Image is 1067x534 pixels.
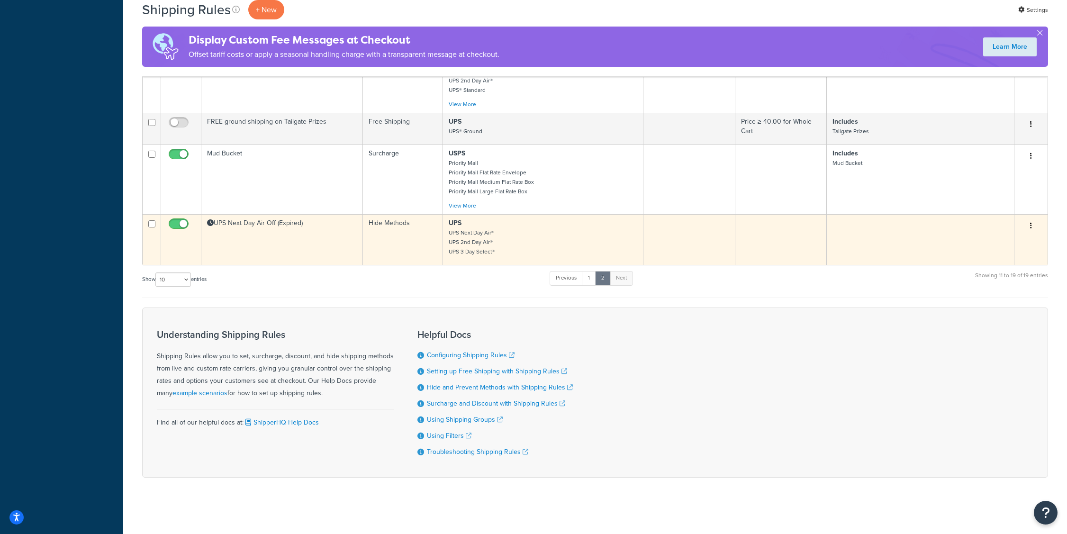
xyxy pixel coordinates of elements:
[201,214,363,265] td: UPS Next Day Air Off (Expired)
[142,272,207,287] label: Show entries
[449,228,495,256] small: UPS Next Day Air® UPS 2nd Day Air® UPS 3 Day Select®
[1034,501,1058,525] button: Open Resource Center
[449,159,534,196] small: Priority Mail Priority Mail Flat Rate Envelope Priority Mail Medium Flat Rate Box Priority Mail L...
[427,382,573,392] a: Hide and Prevent Methods with Shipping Rules
[427,431,471,441] a: Using Filters
[363,145,443,214] td: Surcharge
[595,271,611,285] a: 2
[244,417,319,427] a: ShipperHQ Help Docs
[427,366,567,376] a: Setting up Free Shipping with Shipping Rules
[172,388,227,398] a: example scenarios
[363,43,443,113] td: Hide Methods
[157,329,394,399] div: Shipping Rules allow you to set, surcharge, discount, and hide shipping methods from live and cus...
[142,0,231,19] h1: Shipping Rules
[201,145,363,214] td: Mud Bucket
[201,113,363,145] td: FREE ground shipping on Tailgate Prizes
[363,113,443,145] td: Free Shipping
[449,117,461,127] strong: UPS
[189,32,499,48] h4: Display Custom Fee Messages at Checkout
[142,27,189,67] img: duties-banner-06bc72dcb5fe05cb3f9472aba00be2ae8eb53ab6f0d8bb03d382ba314ac3c341.png
[735,43,827,113] td: Quantity ≥ 4 for Everything in Shipping Group
[427,447,528,457] a: Troubleshooting Shipping Rules
[201,43,363,113] td: Orange Blanket Canister Hide when Quantity is more than 4
[417,329,573,340] h3: Helpful Docs
[449,127,482,136] small: UPS® Ground
[832,117,858,127] strong: Includes
[155,272,191,287] select: Showentries
[449,201,476,210] a: View More
[983,37,1037,56] a: Learn More
[189,48,499,61] p: Offset tariff costs or apply a seasonal handling charge with a transparent message at checkout.
[832,127,869,136] small: Tailgate Prizes
[550,271,583,285] a: Previous
[427,350,515,360] a: Configuring Shipping Rules
[975,270,1048,290] div: Showing 11 to 19 of 19 entries
[449,218,461,228] strong: UPS
[449,148,465,158] strong: USPS
[832,148,858,158] strong: Includes
[610,271,633,285] a: Next
[735,113,827,145] td: Price ≥ 40.00 for Whole Cart
[157,329,394,340] h3: Understanding Shipping Rules
[832,159,862,167] small: Mud Bucket
[157,409,394,429] div: Find all of our helpful docs at:
[582,271,596,285] a: 1
[427,398,565,408] a: Surcharge and Discount with Shipping Rules
[449,100,476,109] a: View More
[1018,3,1048,17] a: Settings
[363,214,443,265] td: Hide Methods
[427,415,503,425] a: Using Shipping Groups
